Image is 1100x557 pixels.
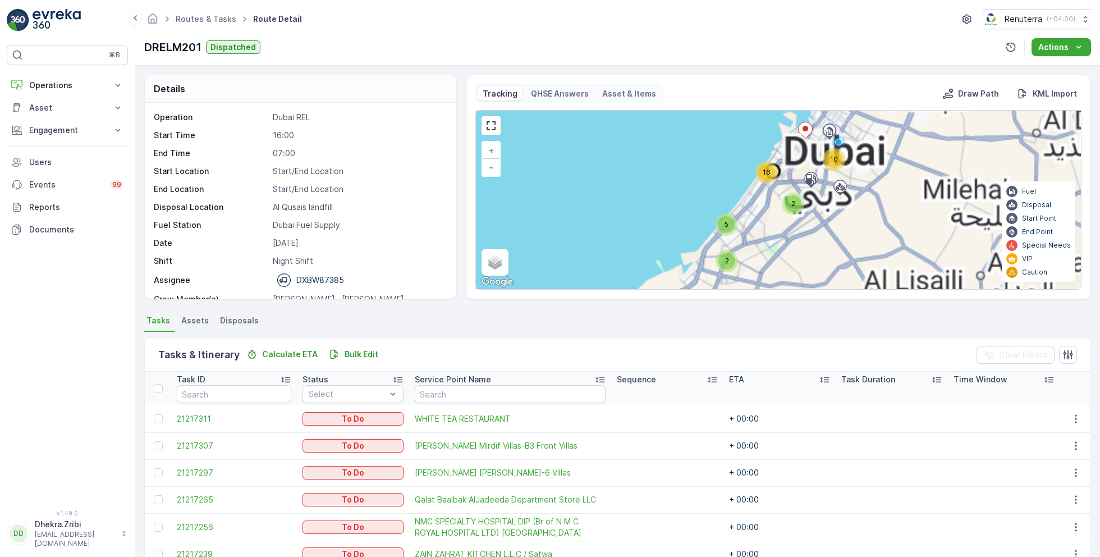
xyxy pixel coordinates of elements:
button: Clear Filters [977,346,1055,364]
p: Dubai REL [273,112,444,123]
a: Zoom Out [483,159,499,176]
p: End Time [154,148,268,159]
span: Assets [181,315,209,326]
a: Reports [7,196,128,218]
p: End Point [1022,227,1053,236]
input: Search [415,385,606,403]
p: Start Time [154,130,268,141]
p: Draw Path [958,88,999,99]
p: Documents [29,224,123,235]
button: DDDhekra.Zribi[EMAIL_ADDRESS][DOMAIN_NAME] [7,519,128,548]
td: + 00:00 [723,513,836,541]
p: ⌘B [109,51,120,60]
div: 0 [476,111,1081,289]
button: To Do [302,521,404,534]
img: logo [7,9,29,31]
span: 5 [725,220,728,229]
span: 2 [791,199,795,208]
button: Asset [7,97,128,119]
p: Reports [29,202,123,213]
p: 07:00 [273,148,444,159]
p: [PERSON_NAME] , [PERSON_NAME] [273,294,444,305]
p: Bulk Edit [345,349,378,360]
p: [DATE] [273,238,444,249]
p: Dubai Fuel Supply [273,220,444,231]
a: Events99 [7,174,128,196]
p: Time Window [954,374,1007,385]
p: Al Qusais landfill [273,202,444,213]
p: Start/End Location [273,166,444,177]
p: DXBW87385 [296,275,344,286]
p: KML Import [1033,88,1077,99]
p: Actions [1038,42,1069,53]
p: Events [29,179,103,190]
button: Bulk Edit [324,348,383,361]
p: Asset [29,102,106,113]
a: Open this area in Google Maps (opens a new window) [479,275,516,289]
p: To Do [342,413,364,424]
span: [PERSON_NAME] [PERSON_NAME]-6 Villas [415,467,606,478]
a: NMC SPECIALTY HOSPITAL DIP (Br of N M C ROYAL HOSPITAL LTD) Dubai Branch [415,516,606,538]
div: 5 [715,213,737,236]
div: 2 [716,250,738,272]
span: 16 [763,168,771,176]
td: + 00:00 [723,405,836,432]
p: Tracking [483,88,517,99]
p: Renuterra [1005,13,1042,25]
p: End Location [154,184,268,195]
a: Documents [7,218,128,241]
p: Tasks & Itinerary [158,347,240,363]
button: Actions [1032,38,1091,56]
p: Start Location [154,166,268,177]
p: Disposal [1022,200,1051,209]
div: 10 [823,148,845,171]
p: Date [154,238,268,249]
p: Status [302,374,328,385]
div: DD [10,524,27,542]
button: To Do [302,466,404,480]
p: To Do [342,494,364,505]
div: Toggle Row Selected [154,468,163,477]
div: Toggle Row Selected [154,414,163,423]
a: 21217265 [177,494,291,505]
p: Sequence [617,374,656,385]
p: Clear Filters [999,349,1048,360]
button: Draw Path [938,87,1003,101]
div: Toggle Row Selected [154,495,163,504]
a: 21217311 [177,413,291,424]
div: 2 [782,193,804,215]
p: Night Shift [273,255,444,267]
span: [PERSON_NAME] Mirdif Villas-B3 Front Villas [415,440,606,451]
p: [EMAIL_ADDRESS][DOMAIN_NAME] [35,530,116,548]
button: Renuterra(+04:00) [983,9,1091,29]
span: 10 [830,155,838,163]
span: Route Detail [251,13,304,25]
a: Abdulla Al Falasi Mirdif Villas-B3 Front Villas [415,440,606,451]
p: To Do [342,440,364,451]
button: Operations [7,74,128,97]
a: 21217256 [177,522,291,533]
p: Select [309,389,386,400]
a: 21217297 [177,467,291,478]
button: To Do [302,493,404,506]
p: 16:00 [273,130,444,141]
p: Asset & Items [602,88,656,99]
p: To Do [342,467,364,478]
p: VIP [1022,254,1033,263]
span: Qalat Baalbak AlJadeeda Department Store LLC [415,494,606,505]
p: Dispatched [210,42,256,53]
p: DRELM201 [144,39,201,56]
p: Start/End Location [273,184,444,195]
p: Shift [154,255,268,267]
p: Operation [154,112,268,123]
span: Disposals [220,315,259,326]
a: Layers [483,250,507,275]
button: Engagement [7,119,128,141]
a: WHITE TEA RESTAURANT [415,413,606,424]
span: + [489,145,494,155]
